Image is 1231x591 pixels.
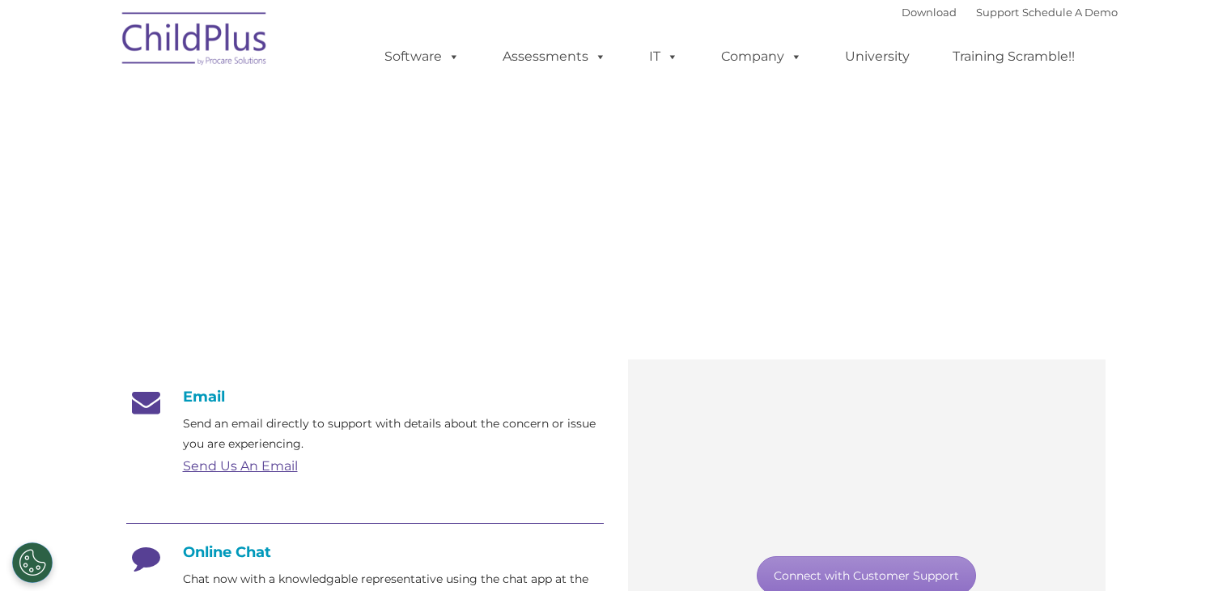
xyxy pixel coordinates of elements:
a: Support [976,6,1019,19]
p: Send an email directly to support with details about the concern or issue you are experiencing. [183,414,604,454]
h4: Online Chat [126,543,604,561]
a: Schedule A Demo [1022,6,1118,19]
a: Company [705,40,818,73]
img: ChildPlus by Procare Solutions [114,1,276,82]
font: | [902,6,1118,19]
a: Assessments [486,40,622,73]
a: Download [902,6,957,19]
a: University [829,40,926,73]
a: Send Us An Email [183,458,298,474]
a: IT [633,40,694,73]
a: Software [368,40,476,73]
h4: Email [126,388,604,406]
a: Training Scramble!! [936,40,1091,73]
button: Cookies Settings [12,542,53,583]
